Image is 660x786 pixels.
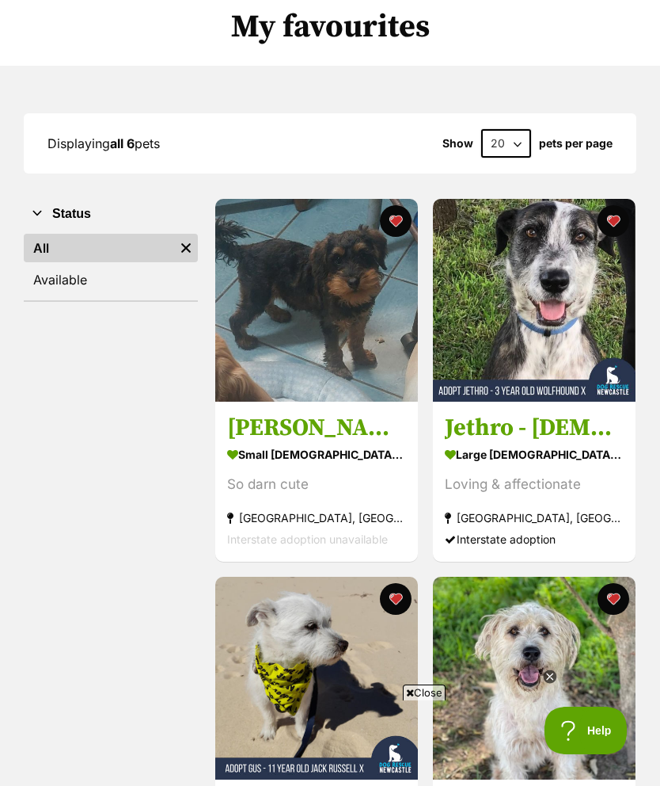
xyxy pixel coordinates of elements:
a: All [24,234,174,262]
div: Loving & affectionate [445,474,624,495]
div: Status [24,231,198,300]
a: Remove filter [174,234,198,262]
div: large [DEMOGRAPHIC_DATA] Dog [445,443,624,466]
div: [GEOGRAPHIC_DATA], [GEOGRAPHIC_DATA] [227,507,406,528]
img: Jethro - 3 Year Old Wolfhound X [433,199,635,402]
img: Cassie [433,577,635,780]
a: [PERSON_NAME] small [DEMOGRAPHIC_DATA] Dog So darn cute [GEOGRAPHIC_DATA], [GEOGRAPHIC_DATA] Inte... [215,401,418,562]
h3: Jethro - [DEMOGRAPHIC_DATA] Wolfhound X [445,413,624,443]
div: Interstate adoption [445,528,624,550]
a: Jethro - [DEMOGRAPHIC_DATA] Wolfhound X large [DEMOGRAPHIC_DATA] Dog Loving & affectionate [GEOGR... [433,401,635,562]
div: So darn cute [227,474,406,495]
button: favourite [380,583,412,615]
img: Walter [215,199,418,402]
h3: [PERSON_NAME] [227,413,406,443]
label: pets per page [539,137,613,150]
img: Gus - 11 Year Old Jack Russell X [215,577,418,780]
button: Status [24,204,198,224]
strong: all 6 [110,135,135,151]
span: Displaying pets [47,135,160,151]
iframe: Advertisement [42,707,618,778]
span: Show [442,137,473,150]
button: favourite [380,205,412,237]
div: [GEOGRAPHIC_DATA], [GEOGRAPHIC_DATA] [445,507,624,528]
a: Available [24,265,198,294]
iframe: Help Scout Beacon - Open [544,707,628,754]
div: small [DEMOGRAPHIC_DATA] Dog [227,443,406,466]
span: Interstate adoption unavailable [227,532,388,546]
button: favourite [597,583,628,615]
button: favourite [597,205,628,237]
